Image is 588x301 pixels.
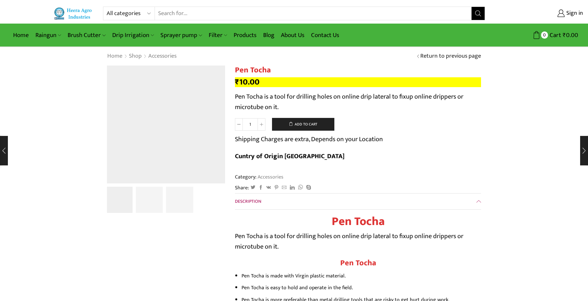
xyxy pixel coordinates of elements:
[563,30,566,40] span: ₹
[235,231,481,252] p: Pen Tocha is a tool for drilling holes on online drip lateral to fixup online drippers or microtu...
[235,198,261,205] span: Description
[495,8,583,19] a: Sign in
[492,29,578,41] a: 0 Cart ₹0.00
[235,194,481,209] a: Description
[166,187,193,214] img: PEN TOCHA
[10,28,32,43] a: Home
[235,184,249,192] span: Share:
[235,91,481,112] p: Pen Tocha is a tool for drilling holes on online drip lateral to fixup online drippers or microtu...
[136,187,163,213] li: 2 / 3
[235,151,345,162] b: Cuntry of Origin [GEOGRAPHIC_DATA]
[136,187,163,214] img: PEN TOCHA IMAGE 2
[235,75,260,89] bdi: 10.00
[235,66,481,75] h1: Pen Tocha
[243,118,258,131] input: Product quantity
[308,28,343,43] a: Contact Us
[260,28,278,43] a: Blog
[235,258,481,268] h2: Pen Tocha
[157,28,205,43] a: Sprayer pump
[230,28,260,43] a: Products
[32,28,64,43] a: Raingun
[235,173,283,181] span: Category:
[278,28,308,43] a: About Us
[107,52,123,61] a: Home
[257,173,283,181] a: Accessories
[166,187,193,214] a: PEN TOCHA IMAGE 1
[563,30,578,40] bdi: 0.00
[109,28,157,43] a: Drip Irrigation
[205,28,230,43] a: Filter
[148,52,177,61] a: Accessories
[420,52,481,61] a: Return to previous page
[166,187,193,213] li: 3 / 3
[105,187,133,213] li: 1 / 3
[541,31,548,38] span: 0
[241,271,481,281] li: Pen Tocha is made with Virgin plastic material.
[235,215,481,229] h1: Pen Tocha
[129,52,142,61] a: Shop
[548,31,561,40] span: Cart
[107,52,177,61] nav: Breadcrumb
[105,186,133,213] a: PEN TOCHA IMAGE 1
[565,9,583,18] span: Sign in
[272,118,334,131] button: Add to cart
[241,283,481,292] li: Pen Tocha is easy to hold and operate in the field.
[105,186,133,213] img: PEN TOCHA
[472,7,485,20] button: Search button
[235,134,383,144] p: Shipping Charges are extra, Depends on your Location
[235,75,239,89] span: ₹
[107,66,225,183] div: 1 / 3
[64,28,109,43] a: Brush Cutter
[155,7,472,20] input: Search for...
